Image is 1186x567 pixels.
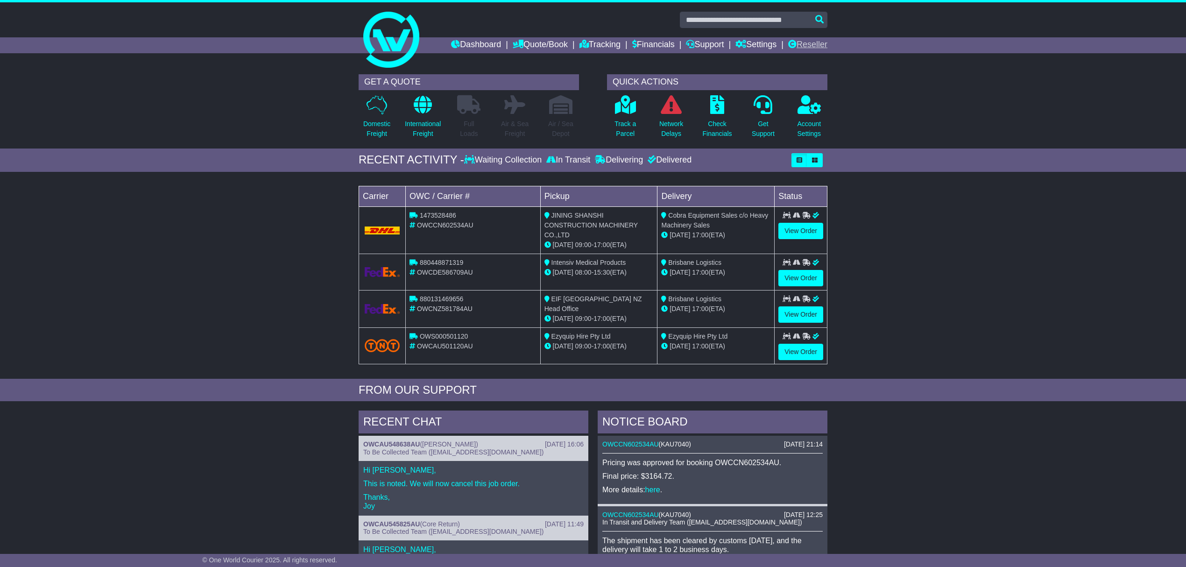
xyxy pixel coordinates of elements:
[363,119,390,139] p: Domestic Freight
[784,511,823,519] div: [DATE] 12:25
[544,155,593,165] div: In Transit
[359,186,406,206] td: Carrier
[752,119,775,139] p: Get Support
[751,95,775,144] a: GetSupport
[365,227,400,234] img: DHL.png
[670,269,690,276] span: [DATE]
[614,119,636,139] p: Track a Parcel
[784,440,823,448] div: [DATE] 21:14
[692,305,708,312] span: 17:00
[670,342,690,350] span: [DATE]
[363,493,584,510] p: Thanks, Joy
[645,486,660,494] a: here
[422,440,476,448] span: [PERSON_NAME]
[420,295,463,303] span: 880131469656
[659,119,683,139] p: Network Delays
[363,528,544,535] span: To Be Collected Team ([EMAIL_ADDRESS][DOMAIN_NAME])
[602,536,823,554] p: The shipment has been cleared by customs [DATE], and the delivery will take 1 to 2 business days.
[359,74,579,90] div: GET A QUOTE
[451,37,501,53] a: Dashboard
[363,545,584,554] p: Hi [PERSON_NAME],
[405,119,441,139] p: International Freight
[659,95,684,144] a: NetworkDelays
[359,153,464,167] div: RECENT ACTIVITY -
[797,95,822,144] a: AccountSettings
[575,315,592,322] span: 09:00
[363,520,584,528] div: ( )
[668,333,727,340] span: Ezyquip Hire Pty Ltd
[359,411,588,436] div: RECENT CHAT
[553,269,573,276] span: [DATE]
[670,305,690,312] span: [DATE]
[593,315,610,322] span: 17:00
[363,448,544,456] span: To Be Collected Team ([EMAIL_ADDRESS][DOMAIN_NAME])
[702,95,733,144] a: CheckFinancials
[457,119,480,139] p: Full Loads
[602,440,823,448] div: ( )
[661,511,689,518] span: KAU7040
[553,342,573,350] span: [DATE]
[575,241,592,248] span: 09:00
[593,241,610,248] span: 17:00
[703,119,732,139] p: Check Financials
[363,440,420,448] a: OWCAU548638AU
[553,241,573,248] span: [DATE]
[544,212,638,239] span: JINING SHANSHI CONSTRUCTION MACHINERY CO.,LTD
[544,341,654,351] div: - (ETA)
[553,315,573,322] span: [DATE]
[602,518,802,526] span: In Transit and Delivery Team ([EMAIL_ADDRESS][DOMAIN_NAME])
[778,270,823,286] a: View Order
[417,342,473,350] span: OWCAU501120AU
[593,155,645,165] div: Delivering
[575,342,592,350] span: 09:00
[645,155,692,165] div: Delivered
[420,333,468,340] span: OWS000501120
[661,230,770,240] div: (ETA)
[602,511,823,519] div: ( )
[602,458,823,467] p: Pricing was approved for booking OWCCN602534AU.
[668,259,721,266] span: Brisbane Logistics
[686,37,724,53] a: Support
[548,119,573,139] p: Air / Sea Depot
[544,295,642,312] span: EIF [GEOGRAPHIC_DATA] NZ Head Office
[598,411,827,436] div: NOTICE BOARD
[501,119,529,139] p: Air & Sea Freight
[692,342,708,350] span: 17:00
[575,269,592,276] span: 08:00
[404,95,441,144] a: InternationalFreight
[363,520,420,528] a: OWCAU545825AU
[668,295,721,303] span: Brisbane Logistics
[593,269,610,276] span: 15:30
[788,37,827,53] a: Reseller
[661,304,770,314] div: (ETA)
[614,95,636,144] a: Track aParcel
[602,485,823,494] p: More details: .
[778,344,823,360] a: View Order
[661,440,689,448] span: KAU7040
[365,339,400,352] img: TNT_Domestic.png
[551,333,611,340] span: Ezyquip Hire Pty Ltd
[420,259,463,266] span: 880448871319
[422,520,458,528] span: Core Return
[778,306,823,323] a: View Order
[417,269,473,276] span: OWCDE586709AU
[661,212,768,229] span: Cobra Equipment Sales c/o Heavy Machinery Sales
[735,37,777,53] a: Settings
[661,268,770,277] div: (ETA)
[602,511,659,518] a: OWCCN602534AU
[544,268,654,277] div: - (ETA)
[363,466,584,475] p: Hi [PERSON_NAME],
[545,520,584,528] div: [DATE] 11:49
[464,155,544,165] div: Waiting Collection
[602,440,659,448] a: OWCCN602534AU
[661,341,770,351] div: (ETA)
[798,119,821,139] p: Account Settings
[551,259,626,266] span: Intensiv Medical Products
[602,472,823,481] p: Final price: $3164.72.
[363,479,584,488] p: This is noted. We will now cancel this job order.
[365,304,400,314] img: GetCarrierServiceLogo
[544,240,654,250] div: - (ETA)
[632,37,675,53] a: Financials
[593,342,610,350] span: 17:00
[670,231,690,239] span: [DATE]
